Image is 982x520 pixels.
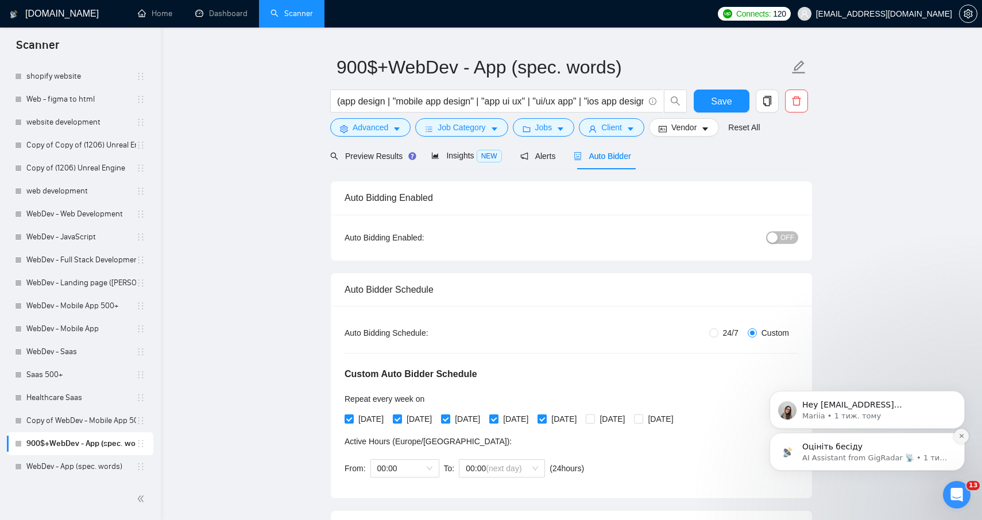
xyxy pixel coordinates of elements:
[595,413,629,425] span: [DATE]
[26,317,136,340] a: WebDev - Mobile App
[26,226,136,249] a: WebDev - JavaScript
[393,125,401,133] span: caret-down
[7,363,153,386] li: Saas 500+
[26,386,136,409] a: Healthcare Saas
[415,118,508,137] button: barsJob Categorycaret-down
[649,118,719,137] button: idcardVendorcaret-down
[345,394,424,403] span: Repeat every week on
[330,152,338,160] span: search
[136,462,145,471] span: holder
[26,249,136,271] a: WebDev - Full Stack Development
[7,432,153,455] li: 900$+WebDev - App (spec. words)
[520,152,556,161] span: Alerts
[136,370,145,379] span: holder
[431,151,501,160] span: Insights
[136,278,145,288] span: holder
[330,118,411,137] button: settingAdvancedcaret-down
[136,118,145,127] span: holder
[136,187,145,196] span: holder
[498,413,533,425] span: [DATE]
[136,141,145,150] span: holder
[664,96,686,106] span: search
[7,134,153,157] li: Copy of Copy of (1206) Unreal Engine
[345,231,496,244] div: Auto Bidding Enabled:
[780,231,794,244] span: OFF
[659,125,667,133] span: idcard
[136,393,145,402] span: holder
[26,271,136,294] a: WebDev - Landing page ([PERSON_NAME])
[138,9,172,18] a: homeHome
[477,150,502,162] span: NEW
[407,151,417,161] div: Tooltip anchor
[643,413,678,425] span: [DATE]
[664,90,687,112] button: search
[752,318,982,489] iframe: To enrich screen reader interactions, please activate Accessibility in Grammarly extension settings
[340,125,348,133] span: setting
[136,72,145,81] span: holder
[701,125,709,133] span: caret-down
[7,340,153,363] li: WebDev - Saas
[7,37,68,61] span: Scanner
[966,481,980,490] span: 13
[786,96,807,106] span: delete
[136,347,145,356] span: holder
[7,409,153,432] li: Copy of WebDev - Mobile App 500+
[353,121,388,134] span: Advanced
[486,464,521,473] span: (next day)
[7,386,153,409] li: Healthcare Saas
[337,53,789,82] input: Scanner name...
[7,203,153,226] li: WebDev - Web Development
[535,121,552,134] span: Jobs
[26,88,136,111] a: Web - figma to html
[136,209,145,219] span: holder
[627,125,635,133] span: caret-down
[450,413,485,425] span: [DATE]
[345,181,798,214] div: Auto Bidding Enabled
[136,324,145,333] span: holder
[444,464,455,473] span: To:
[136,416,145,425] span: holder
[26,363,136,386] a: Saas 500+
[26,340,136,363] a: WebDev - Saas
[195,9,248,18] a: dashboardDashboard
[601,121,622,134] span: Client
[10,5,18,24] img: logo
[550,464,584,473] span: ( 24 hours)
[7,271,153,294] li: WebDev - Landing page (Vlad)
[7,88,153,111] li: Web - figma to html
[513,118,575,137] button: folderJobscaret-down
[466,460,538,477] span: 00:00
[136,255,145,265] span: holder
[438,121,485,134] span: Job Category
[556,125,565,133] span: caret-down
[26,432,136,455] a: 900$+WebDev - App (spec. words)
[785,90,808,112] button: delete
[136,95,145,104] span: holder
[425,125,433,133] span: bars
[547,413,581,425] span: [DATE]
[26,134,136,157] a: Copy of Copy of (1206) Unreal Engine
[7,111,153,134] li: website development
[801,10,809,18] span: user
[137,493,148,505] span: double-left
[345,437,512,446] span: Active Hours ( Europe/[GEOGRAPHIC_DATA] ):
[345,273,798,306] div: Auto Bidder Schedule
[7,65,153,88] li: shopify website
[26,180,136,203] a: web development
[723,9,732,18] img: upwork-logo.png
[136,232,145,242] span: holder
[7,249,153,271] li: WebDev - Full Stack Development
[7,180,153,203] li: web development
[736,7,771,20] span: Connects:
[136,439,145,448] span: holder
[960,9,977,18] span: setting
[718,327,743,339] span: 24/7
